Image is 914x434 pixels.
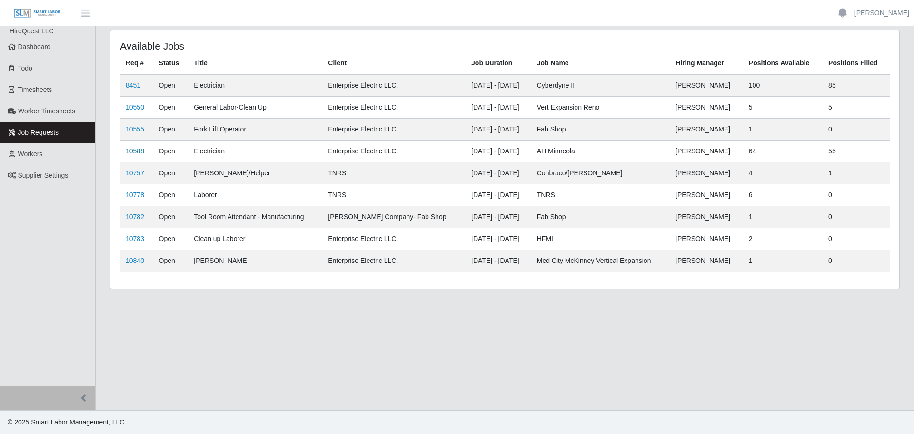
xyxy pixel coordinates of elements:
th: Title [188,52,322,75]
span: Worker Timesheets [18,107,75,115]
td: [PERSON_NAME] [670,97,743,119]
span: Supplier Settings [18,172,69,179]
td: Fab Shop [531,119,670,141]
td: Electrician [188,141,322,162]
td: 2 [743,228,823,250]
td: [DATE] - [DATE] [466,162,531,184]
td: 55 [823,141,890,162]
td: [DATE] - [DATE] [466,250,531,272]
th: Status [153,52,189,75]
td: 0 [823,250,890,272]
td: 1 [743,119,823,141]
td: Open [153,141,189,162]
td: Enterprise Electric LLC. [322,97,466,119]
td: [PERSON_NAME]/Helper [188,162,322,184]
td: 5 [743,97,823,119]
td: 0 [823,119,890,141]
td: [DATE] - [DATE] [466,228,531,250]
a: 10840 [126,257,144,264]
td: Open [153,74,189,97]
td: 4 [743,162,823,184]
a: 10778 [126,191,144,199]
th: Positions Filled [823,52,890,75]
td: General Labor-Clean Up [188,97,322,119]
td: Enterprise Electric LLC. [322,119,466,141]
td: Cyberdyne II [531,74,670,97]
td: [PERSON_NAME] [670,250,743,272]
td: Conbraco/[PERSON_NAME] [531,162,670,184]
td: Enterprise Electric LLC. [322,74,466,97]
td: Laborer [188,184,322,206]
td: 1 [823,162,890,184]
td: [DATE] - [DATE] [466,184,531,206]
h4: Available Jobs [120,40,432,52]
span: Workers [18,150,43,158]
td: 100 [743,74,823,97]
td: Enterprise Electric LLC. [322,250,466,272]
td: [DATE] - [DATE] [466,119,531,141]
td: Open [153,206,189,228]
th: Hiring Manager [670,52,743,75]
td: [PERSON_NAME] [188,250,322,272]
td: Open [153,162,189,184]
td: 6 [743,184,823,206]
td: 0 [823,206,890,228]
td: [PERSON_NAME] Company- Fab Shop [322,206,466,228]
td: [DATE] - [DATE] [466,74,531,97]
td: Med City McKinney Vertical Expansion [531,250,670,272]
a: 10588 [126,147,144,155]
td: Fork Lift Operator [188,119,322,141]
td: Open [153,228,189,250]
td: [PERSON_NAME] [670,162,743,184]
td: [PERSON_NAME] [670,119,743,141]
td: [PERSON_NAME] [670,141,743,162]
span: HireQuest LLC [10,27,54,35]
span: © 2025 Smart Labor Management, LLC [8,418,124,426]
td: Fab Shop [531,206,670,228]
span: Todo [18,64,32,72]
a: 10550 [126,103,144,111]
td: HFMI [531,228,670,250]
th: Positions Available [743,52,823,75]
td: Vert Expansion Reno [531,97,670,119]
td: TNRS [322,184,466,206]
td: [DATE] - [DATE] [466,97,531,119]
td: 85 [823,74,890,97]
td: 64 [743,141,823,162]
td: 1 [743,206,823,228]
td: 5 [823,97,890,119]
td: Electrician [188,74,322,97]
a: 10555 [126,125,144,133]
span: Timesheets [18,86,52,93]
td: [DATE] - [DATE] [466,141,531,162]
a: 10783 [126,235,144,242]
td: Open [153,250,189,272]
td: AH Minneola [531,141,670,162]
a: 10757 [126,169,144,177]
td: 0 [823,228,890,250]
td: [PERSON_NAME] [670,184,743,206]
th: Req # [120,52,153,75]
td: Enterprise Electric LLC. [322,228,466,250]
span: Job Requests [18,129,59,136]
td: Open [153,184,189,206]
a: [PERSON_NAME] [854,8,909,18]
td: [PERSON_NAME] [670,74,743,97]
img: SLM Logo [13,8,61,19]
td: TNRS [322,162,466,184]
td: Open [153,119,189,141]
td: [PERSON_NAME] [670,228,743,250]
span: Dashboard [18,43,51,50]
td: TNRS [531,184,670,206]
a: 10782 [126,213,144,221]
th: Job Duration [466,52,531,75]
a: 8451 [126,81,140,89]
td: Tool Room Attendant - Manufacturing [188,206,322,228]
td: [DATE] - [DATE] [466,206,531,228]
th: Job Name [531,52,670,75]
td: Clean up Laborer [188,228,322,250]
td: Open [153,97,189,119]
td: 1 [743,250,823,272]
th: Client [322,52,466,75]
td: Enterprise Electric LLC. [322,141,466,162]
